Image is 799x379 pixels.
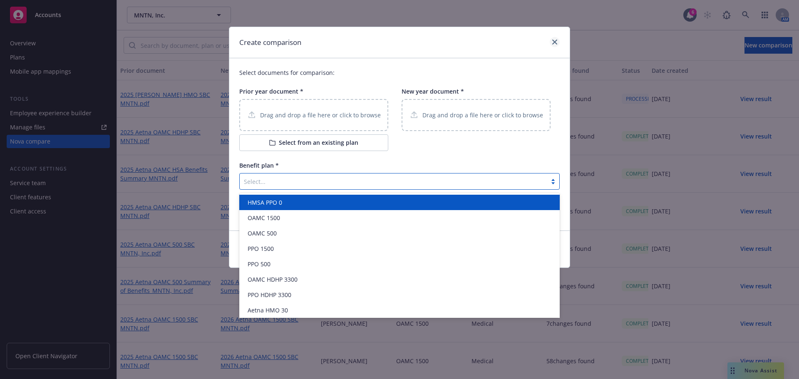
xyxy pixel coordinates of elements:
a: close [550,37,560,47]
p: Drag and drop a file here or click to browse [260,111,381,119]
span: HMSA PPO 0 [248,198,282,207]
div: Drag and drop a file here or click to browse [239,99,388,131]
span: Aetna HMO 30 [248,306,288,315]
span: OAMC HDHP 3300 [248,275,298,284]
p: Drag and drop a file here or click to browse [422,111,543,119]
span: PPO 1500 [248,244,274,253]
span: New year document * [402,87,464,95]
span: OAMC 500 [248,229,277,238]
span: PPO 500 [248,260,270,268]
span: Prior year document * [239,87,303,95]
button: Select from an existing plan [239,134,388,151]
span: OAMC 1500 [248,213,280,222]
div: Drag and drop a file here or click to browse [402,99,551,131]
h1: Create comparison [239,37,301,48]
span: PPO HDHP 3300 [248,290,291,299]
p: Select documents for comparison: [239,68,560,77]
span: Benefit plan * [239,161,279,169]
